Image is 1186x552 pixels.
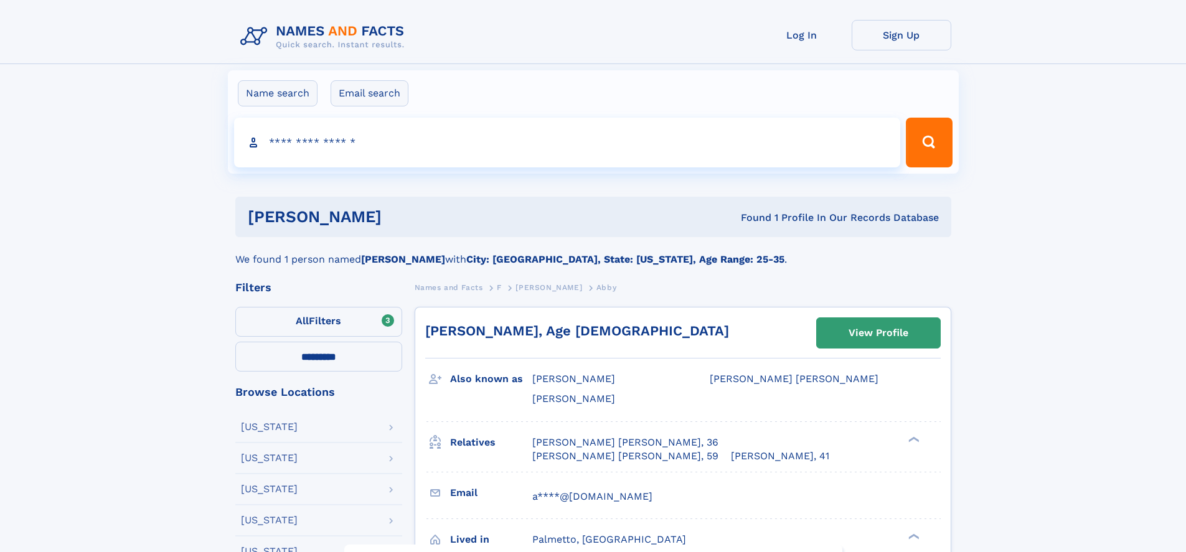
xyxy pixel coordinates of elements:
[241,515,298,525] div: [US_STATE]
[497,283,502,292] span: F
[235,282,402,293] div: Filters
[450,529,532,550] h3: Lived in
[906,118,952,167] button: Search Button
[425,323,729,339] a: [PERSON_NAME], Age [DEMOGRAPHIC_DATA]
[248,209,562,225] h1: [PERSON_NAME]
[731,449,829,463] a: [PERSON_NAME], 41
[817,318,940,348] a: View Profile
[450,432,532,453] h3: Relatives
[905,435,920,443] div: ❯
[238,80,318,106] label: Name search
[234,118,901,167] input: search input
[532,436,718,449] a: [PERSON_NAME] [PERSON_NAME], 36
[532,393,615,405] span: [PERSON_NAME]
[497,279,502,295] a: F
[235,386,402,398] div: Browse Locations
[515,283,582,292] span: [PERSON_NAME]
[752,20,852,50] a: Log In
[331,80,408,106] label: Email search
[515,279,582,295] a: [PERSON_NAME]
[596,283,616,292] span: Abby
[450,482,532,503] h3: Email
[296,315,309,327] span: All
[235,20,415,54] img: Logo Names and Facts
[561,211,939,225] div: Found 1 Profile In Our Records Database
[532,533,686,545] span: Palmetto, [GEOGRAPHIC_DATA]
[361,253,445,265] b: [PERSON_NAME]
[235,237,951,267] div: We found 1 person named with .
[532,373,615,385] span: [PERSON_NAME]
[235,307,402,337] label: Filters
[241,422,298,432] div: [US_STATE]
[466,253,784,265] b: City: [GEOGRAPHIC_DATA], State: [US_STATE], Age Range: 25-35
[241,453,298,463] div: [US_STATE]
[710,373,878,385] span: [PERSON_NAME] [PERSON_NAME]
[450,368,532,390] h3: Also known as
[532,449,718,463] a: [PERSON_NAME] [PERSON_NAME], 59
[849,319,908,347] div: View Profile
[905,532,920,540] div: ❯
[852,20,951,50] a: Sign Up
[241,484,298,494] div: [US_STATE]
[415,279,483,295] a: Names and Facts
